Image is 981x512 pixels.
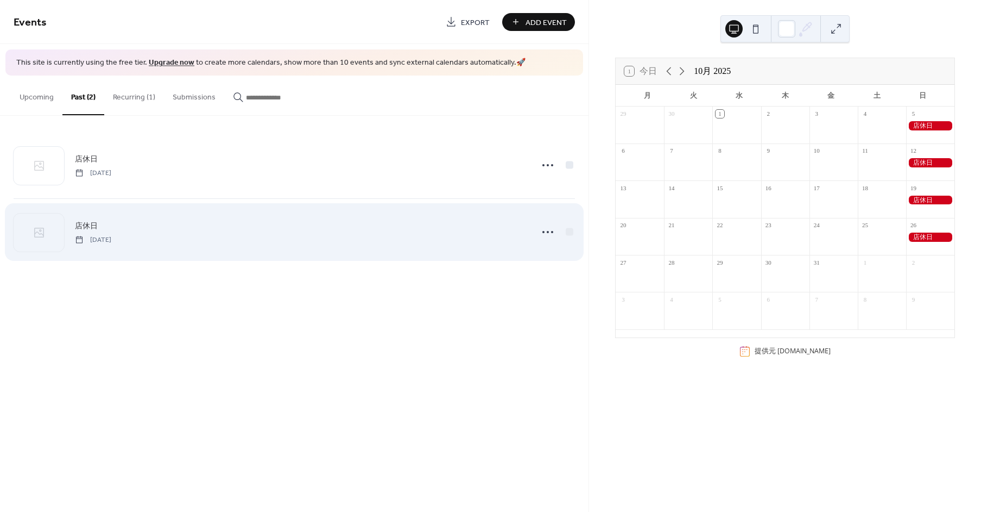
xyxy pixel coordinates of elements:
[164,76,224,114] button: Submissions
[861,295,869,303] div: 8
[813,147,821,155] div: 10
[764,258,773,266] div: 30
[861,110,869,118] div: 4
[861,221,869,229] div: 25
[762,85,808,107] div: 木
[75,220,98,232] a: 店休日
[909,258,917,266] div: 2
[813,258,821,266] div: 31
[808,85,854,107] div: 金
[75,220,98,232] span: 店休日
[777,346,831,355] a: [DOMAIN_NAME]
[854,85,900,107] div: 土
[667,147,675,155] div: 7
[16,58,526,68] span: This site is currently using the free tier. to create more calendars, show more than 10 events an...
[11,76,62,114] button: Upcoming
[670,85,717,107] div: 火
[619,295,627,303] div: 3
[62,76,104,115] button: Past (2)
[813,221,821,229] div: 24
[861,258,869,266] div: 1
[75,235,111,245] span: [DATE]
[764,295,773,303] div: 6
[716,258,724,266] div: 29
[667,295,675,303] div: 4
[909,184,917,192] div: 19
[667,221,675,229] div: 21
[667,184,675,192] div: 14
[861,147,869,155] div: 11
[438,13,498,31] a: Export
[909,221,917,229] div: 26
[619,184,627,192] div: 13
[764,110,773,118] div: 2
[716,110,724,118] div: 1
[909,110,917,118] div: 5
[909,295,917,303] div: 9
[906,121,954,130] div: 店休日
[861,184,869,192] div: 18
[619,110,627,118] div: 29
[14,12,47,33] span: Events
[502,13,575,31] button: Add Event
[619,258,627,266] div: 27
[909,147,917,155] div: 12
[75,168,111,178] span: [DATE]
[716,221,724,229] div: 22
[755,346,831,356] div: 提供元
[906,196,954,205] div: 店休日
[716,147,724,155] div: 8
[900,85,946,107] div: 日
[104,76,164,114] button: Recurring (1)
[764,184,773,192] div: 16
[716,295,724,303] div: 5
[624,85,670,107] div: 月
[667,110,675,118] div: 30
[716,184,724,192] div: 15
[149,55,194,70] a: Upgrade now
[619,221,627,229] div: 20
[764,221,773,229] div: 23
[694,65,731,78] div: 10月 2025
[813,184,821,192] div: 17
[764,147,773,155] div: 9
[526,17,567,28] span: Add Event
[461,17,490,28] span: Export
[906,233,954,242] div: 店休日
[906,158,954,167] div: 店休日
[75,153,98,165] a: 店休日
[813,110,821,118] div: 3
[619,147,627,155] div: 6
[813,295,821,303] div: 7
[716,85,762,107] div: 水
[667,258,675,266] div: 28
